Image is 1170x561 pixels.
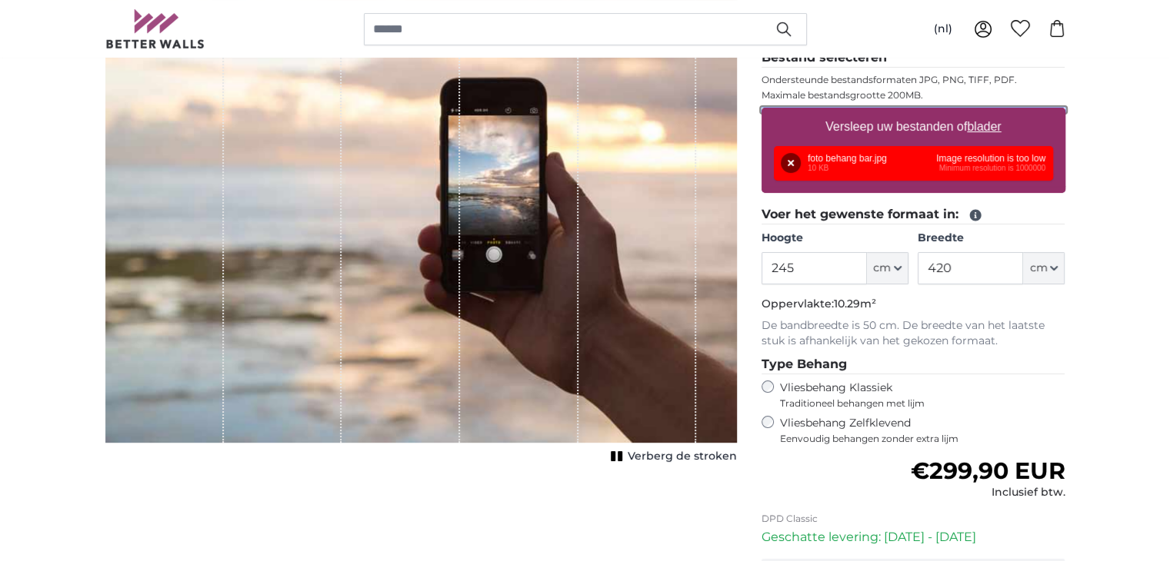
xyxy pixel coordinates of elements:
[762,48,1065,68] legend: Bestand selecteren
[819,111,1008,142] label: Versleep uw bestanden of
[834,297,876,310] span: 10.29m²
[910,456,1065,485] span: €299,90 EUR
[873,261,891,276] span: cm
[780,380,1037,410] label: Vliesbehang Klassiek
[606,446,737,467] button: Verberg de stroken
[1023,252,1065,284] button: cm
[762,89,1065,101] p: Maximale bestandsgrootte 200MB.
[628,449,737,464] span: Verberg de stroken
[780,416,1065,445] label: Vliesbehang Zelfklevend
[867,252,908,284] button: cm
[762,205,1065,224] legend: Voer het gewenste formaat in:
[918,231,1065,246] label: Breedte
[762,318,1065,349] p: De bandbreedte is 50 cm. De breedte van het laatste stuk is afhankelijk van het gekozen formaat.
[967,120,1001,133] u: blader
[762,74,1065,86] p: Ondersteunde bestandsformaten JPG, PNG, TIFF, PDF.
[762,355,1065,374] legend: Type Behang
[1029,261,1047,276] span: cm
[922,15,965,43] button: (nl)
[105,9,205,48] img: Betterwalls
[780,397,1037,410] span: Traditioneel behangen met lijm
[762,528,1065,546] p: Geschatte levering: [DATE] - [DATE]
[910,485,1065,500] div: Inclusief btw.
[762,297,1065,312] p: Oppervlakte:
[780,433,1065,445] span: Eenvoudig behangen zonder extra lijm
[762,231,908,246] label: Hoogte
[762,513,1065,525] p: DPD Classic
